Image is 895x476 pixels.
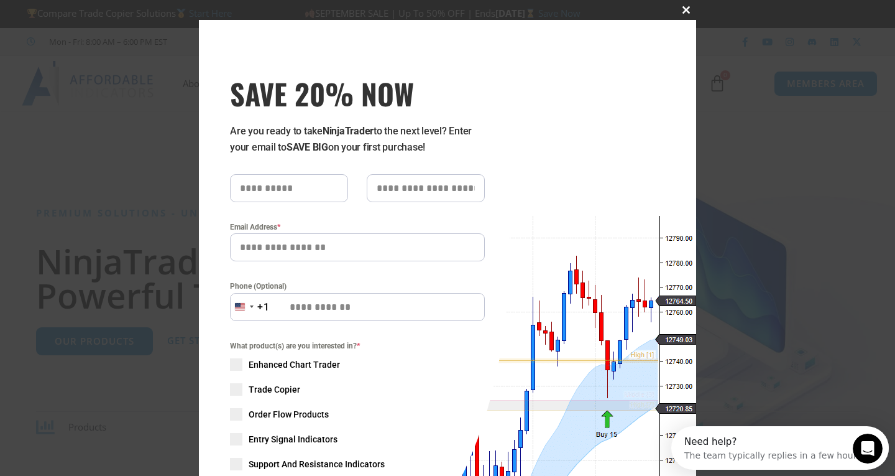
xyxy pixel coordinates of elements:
[13,11,193,21] div: Need help?
[249,458,385,470] span: Support And Resistance Indicators
[5,5,229,39] div: Open Intercom Messenger
[249,358,340,371] span: Enhanced Chart Trader
[230,280,485,292] label: Phone (Optional)
[249,408,329,421] span: Order Flow Products
[13,21,193,34] div: The team typically replies in a few hours.
[230,433,485,446] label: Entry Signal Indicators
[323,125,374,137] strong: NinjaTrader
[230,358,485,371] label: Enhanced Chart Trader
[230,383,485,396] label: Trade Copier
[853,434,883,464] iframe: Intercom live chat
[257,299,270,315] div: +1
[249,383,300,396] span: Trade Copier
[287,141,328,153] strong: SAVE BIG
[230,76,485,111] h3: SAVE 20% NOW
[249,433,337,446] span: Entry Signal Indicators
[230,293,270,321] button: Selected country
[230,458,485,470] label: Support And Resistance Indicators
[230,408,485,421] label: Order Flow Products
[671,426,889,470] iframe: Intercom live chat discovery launcher
[230,123,485,156] p: Are you ready to take to the next level? Enter your email to on your first purchase!
[230,340,485,352] span: What product(s) are you interested in?
[230,221,485,233] label: Email Address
